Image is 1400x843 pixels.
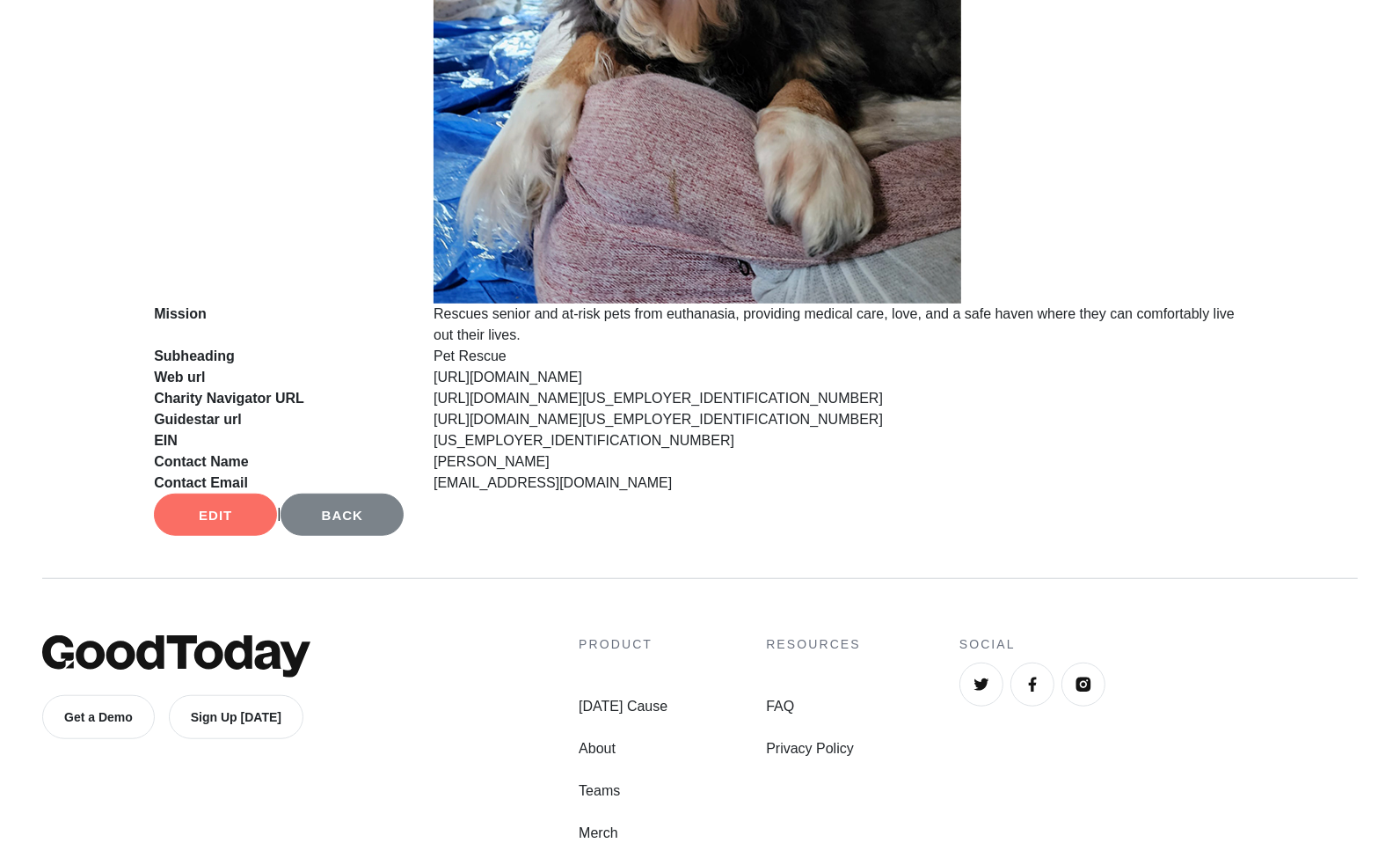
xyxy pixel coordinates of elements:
[141,451,420,473] dt: Contact Name
[169,695,303,739] a: Sign Up [DATE]
[766,696,861,717] a: FAQ
[420,388,1259,409] dd: [URL][DOMAIN_NAME][US_EMPLOYER_IDENTIFICATION_NUMBER]
[579,781,667,802] a: Teams
[959,635,1358,654] h4: Social
[420,367,1259,388] dd: [URL][DOMAIN_NAME]
[1061,663,1105,707] a: Instagram
[579,696,667,717] a: [DATE] Cause
[973,676,990,693] img: Twitter
[281,494,404,536] a: Back
[420,451,1259,473] dd: [PERSON_NAME]
[420,409,1259,430] dd: [URL][DOMAIN_NAME][US_EMPLOYER_IDENTIFICATION_NUMBER]
[141,388,420,409] dt: Charity Navigator URL
[141,304,420,346] dt: Mission
[420,473,1259,494] dd: [EMAIL_ADDRESS][DOMAIN_NAME]
[579,738,667,759] a: About
[42,635,310,678] img: GoodToday
[420,304,1259,346] dd: Rescues senior and at-risk pets from euthanasia, providing medical care, love, and a safe haven w...
[141,473,420,494] dt: Contact Email
[154,494,1246,536] div: |
[420,346,1259,367] dd: Pet Rescue
[959,663,1003,707] a: Twitter
[141,367,420,388] dt: Web url
[1075,676,1092,693] img: Instagram
[141,409,420,430] dt: Guidestar url
[766,635,861,654] h4: Resources
[141,430,420,451] dt: EIN
[766,738,861,759] a: Privacy Policy
[579,635,667,654] h4: Product
[154,494,277,536] a: Edit
[141,346,420,367] dt: Subheading
[1024,676,1041,693] img: Facebook
[420,430,1259,451] dd: [US_EMPLOYER_IDENTIFICATION_NUMBER]
[42,695,155,739] a: Get a Demo
[1010,663,1054,707] a: Facebook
